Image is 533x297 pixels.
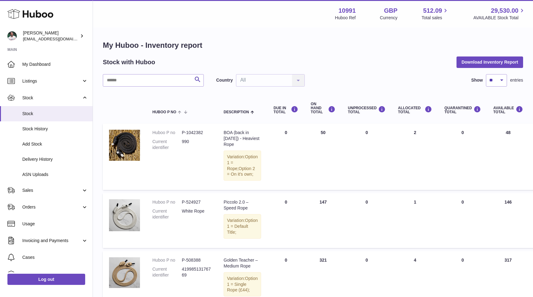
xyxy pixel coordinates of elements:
span: 29,530.00 [491,7,518,15]
span: AVAILABLE Stock Total [473,15,526,21]
td: 48 [487,124,529,190]
span: ASN Uploads [22,172,88,178]
img: product image [109,130,140,161]
span: 0 [461,258,464,263]
div: Variation: [224,151,261,181]
span: Total sales [422,15,449,21]
span: [EMAIL_ADDRESS][DOMAIN_NAME] [23,36,91,41]
label: Country [216,77,233,83]
span: Option 1 = Rope; [227,154,258,171]
span: Sales [22,187,81,193]
h2: Stock with Huboo [103,58,155,66]
div: Huboo Ref [335,15,356,21]
span: Description [224,110,249,114]
div: [PERSON_NAME] [23,30,79,42]
div: Piccolo 2.0 – Speed Rope [224,199,261,211]
span: 512.09 [423,7,442,15]
div: Golden Teacher – Medium Rope [224,257,261,269]
span: Cases [22,254,88,260]
dd: White Rope [182,208,211,220]
span: Add Stock [22,141,88,147]
span: Usage [22,221,88,227]
img: timshieff@gmail.com [7,31,17,41]
dt: Current identifier [152,208,182,220]
span: Orders [22,204,81,210]
span: Option 1 = Default Title; [227,218,258,235]
span: Channels [22,271,88,277]
span: entries [510,77,523,83]
a: 512.09 Total sales [422,7,449,21]
span: 0 [461,200,464,205]
strong: GBP [384,7,397,15]
dt: Huboo P no [152,257,182,263]
div: QUARANTINED Total [444,106,481,114]
span: Stock History [22,126,88,132]
span: Option 2 = On it's own; [227,166,255,177]
dd: 41998513176769 [182,266,211,278]
div: Currency [380,15,398,21]
span: 0 [461,130,464,135]
span: Listings [22,78,81,84]
div: BOA (back in [DATE]) - Heaviest Rope [224,130,261,147]
td: 2 [392,124,438,190]
span: My Dashboard [22,61,88,67]
img: product image [109,199,140,231]
span: Option 1 = Single Rope (£44); [227,276,258,293]
div: Variation: [224,272,261,297]
span: Stock [22,95,81,101]
strong: 10991 [339,7,356,15]
td: 1 [392,193,438,248]
td: 0 [342,124,392,190]
div: AVAILABLE Total [493,106,523,114]
dt: Current identifier [152,266,182,278]
span: Delivery History [22,156,88,162]
dt: Current identifier [152,139,182,151]
dd: 990 [182,139,211,151]
span: Invoicing and Payments [22,238,81,244]
h1: My Huboo - Inventory report [103,40,523,50]
span: Stock [22,111,88,117]
td: 50 [304,124,342,190]
td: 147 [304,193,342,248]
td: 0 [267,193,304,248]
div: Variation: [224,214,261,239]
label: Show [471,77,483,83]
dd: P-524927 [182,199,211,205]
td: 146 [487,193,529,248]
div: DUE IN TOTAL [273,106,298,114]
button: Download Inventory Report [457,56,523,68]
div: ON HAND Total [311,102,335,115]
div: ALLOCATED Total [398,106,432,114]
img: product image [109,257,140,288]
dd: P-508388 [182,257,211,263]
dt: Huboo P no [152,130,182,136]
span: Huboo P no [152,110,176,114]
td: 0 [267,124,304,190]
a: Log out [7,274,85,285]
dd: P-1042382 [182,130,211,136]
dt: Huboo P no [152,199,182,205]
div: UNPROCESSED Total [348,106,386,114]
td: 0 [342,193,392,248]
a: 29,530.00 AVAILABLE Stock Total [473,7,526,21]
